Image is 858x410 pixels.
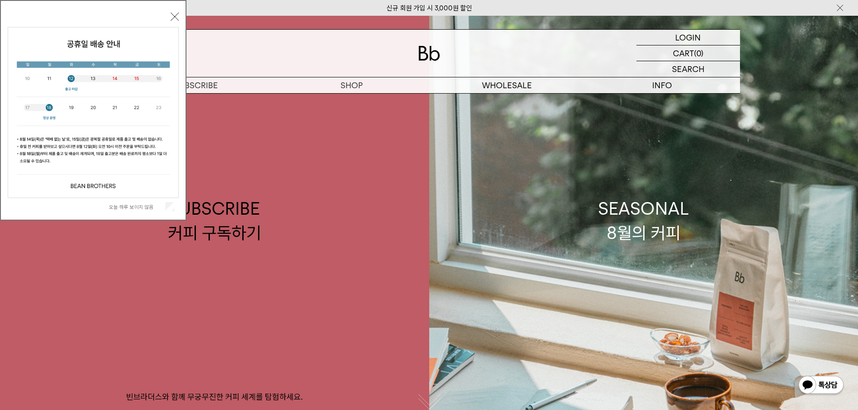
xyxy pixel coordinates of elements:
[118,77,274,93] a: SUBSCRIBE
[673,45,694,61] p: CART
[585,77,740,93] p: INFO
[598,197,689,244] div: SEASONAL 8월의 커피
[8,27,178,198] img: cb63d4bbb2e6550c365f227fdc69b27f_113810.jpg
[798,375,844,396] img: 카카오톡 채널 1:1 채팅 버튼
[675,30,701,45] p: LOGIN
[274,77,429,93] a: SHOP
[672,61,704,77] p: SEARCH
[694,45,704,61] p: (0)
[109,204,163,210] label: 오늘 하루 보이지 않음
[171,13,179,21] button: 닫기
[168,197,261,244] div: SUBSCRIBE 커피 구독하기
[429,77,585,93] p: WHOLESALE
[636,45,740,61] a: CART (0)
[636,30,740,45] a: LOGIN
[386,4,472,12] a: 신규 회원 가입 시 3,000원 할인
[418,46,440,61] img: 로고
